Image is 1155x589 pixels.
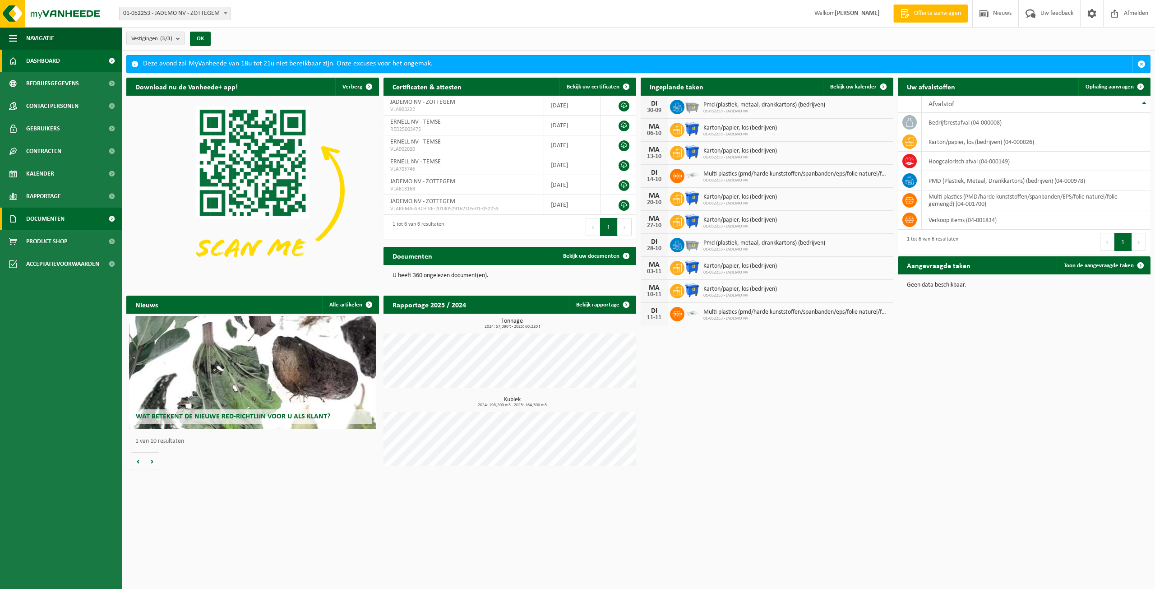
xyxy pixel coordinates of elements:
[544,175,601,195] td: [DATE]
[703,293,777,298] span: 01-052253 - JADEMO NV
[1078,78,1150,96] a: Ophaling aanvragen
[684,167,700,183] img: LP-SK-00500-LPE-16
[684,190,700,206] img: WB-1100-HPE-BE-01
[645,153,663,160] div: 13-10
[544,96,601,116] td: [DATE]
[383,247,441,264] h2: Documenten
[126,96,379,285] img: Download de VHEPlus App
[383,78,471,95] h2: Certificaten & attesten
[703,247,825,252] span: 01-052253 - JADEMO NV
[26,95,79,117] span: Contactpersonen
[645,123,663,130] div: MA
[143,56,1132,73] div: Deze avond zal MyVanheede van 18u tot 21u niet bereikbaar zijn. Onze excuses voor het ongemak.
[703,171,889,178] span: Multi plastics (pmd/harde kunststoffen/spanbanden/eps/folie naturel/folie gemeng...
[390,106,537,113] span: VLA903222
[145,452,159,470] button: Volgende
[703,102,825,109] span: Pmd (plastiek, metaal, drankkartons) (bedrijven)
[126,32,185,45] button: Vestigingen(3/3)
[703,201,777,206] span: 01-052253 - JADEMO NV
[645,269,663,275] div: 03-11
[390,198,455,205] span: JADEMO NV - ZOTTEGEM
[26,50,60,72] span: Dashboard
[129,316,377,429] a: Wat betekent de nieuwe RED-richtlijn voor u als klant?
[645,215,663,223] div: MA
[390,178,455,185] span: JADEMO NV - ZOTTEGEM
[393,273,627,279] p: U heeft 360 ongelezen document(en).
[830,84,877,90] span: Bekijk uw kalender
[684,237,700,252] img: WB-2500-GAL-GY-01
[26,27,54,50] span: Navigatie
[586,218,600,236] button: Previous
[898,256,979,274] h2: Aangevraagde taken
[120,7,230,20] span: 01-052253 - JADEMO NV - ZOTTEGEM
[922,152,1150,171] td: hoogcalorisch afval (04-000149)
[703,270,777,275] span: 01-052253 - JADEMO NV
[135,438,374,445] p: 1 van 10 resultaten
[703,224,777,229] span: 01-052253 - JADEMO NV
[703,148,777,155] span: Karton/papier, los (bedrijven)
[390,158,441,165] span: ERNELL NV - TEMSE
[893,5,968,23] a: Offerte aanvragen
[922,171,1150,190] td: PMD (Plastiek, Metaal, Drankkartons) (bedrijven) (04-000978)
[703,316,889,321] span: 01-052253 - JADEMO NV
[388,403,636,408] span: 2024: 198,200 m3 - 2025: 164,500 m3
[390,126,537,133] span: RED25003475
[390,119,441,125] span: ERNELL NV - TEMSE
[569,296,635,314] a: Bekijk rapportage
[835,10,880,17] strong: [PERSON_NAME]
[26,162,54,185] span: Kalender
[160,36,172,42] count: (3/3)
[618,218,632,236] button: Next
[645,146,663,153] div: MA
[922,210,1150,230] td: verkoop items (04-001834)
[645,307,663,315] div: DI
[544,135,601,155] td: [DATE]
[544,116,601,135] td: [DATE]
[1100,233,1114,251] button: Previous
[390,205,537,213] span: VLAREMA-ARCHIVE-20130529162105-01-052253
[119,7,231,20] span: 01-052253 - JADEMO NV - ZOTTEGEM
[131,452,145,470] button: Vorige
[26,208,65,230] span: Documenten
[388,318,636,329] h3: Tonnage
[645,246,663,252] div: 28-10
[684,144,700,160] img: WB-1100-HPE-BE-01
[645,192,663,199] div: MA
[645,292,663,298] div: 10-11
[390,139,441,145] span: ERNELL NV - TEMSE
[26,253,99,275] span: Acceptatievoorwaarden
[1086,84,1134,90] span: Ophaling aanvragen
[823,78,892,96] a: Bekijk uw kalender
[703,109,825,114] span: 01-052253 - JADEMO NV
[388,217,444,237] div: 1 tot 6 van 6 resultaten
[703,125,777,132] span: Karton/papier, los (bedrijven)
[703,178,889,183] span: 01-052253 - JADEMO NV
[703,194,777,201] span: Karton/papier, los (bedrijven)
[922,190,1150,210] td: multi plastics (PMD/harde kunststoffen/spanbanden/EPS/folie naturel/folie gemengd) (04-001700)
[645,261,663,269] div: MA
[126,296,167,313] h2: Nieuws
[335,78,378,96] button: Verberg
[567,84,619,90] span: Bekijk uw certificaten
[703,286,777,293] span: Karton/papier, los (bedrijven)
[544,155,601,175] td: [DATE]
[645,284,663,292] div: MA
[922,132,1150,152] td: karton/papier, los (bedrijven) (04-000026)
[1132,233,1146,251] button: Next
[703,309,889,316] span: Multi plastics (pmd/harde kunststoffen/spanbanden/eps/folie naturel/folie gemeng...
[26,230,67,253] span: Product Shop
[645,107,663,114] div: 30-09
[645,199,663,206] div: 20-10
[544,195,601,215] td: [DATE]
[390,146,537,153] span: VLA902020
[342,84,362,90] span: Verberg
[641,78,712,95] h2: Ingeplande taken
[26,185,61,208] span: Rapportage
[898,78,964,95] h2: Uw afvalstoffen
[1057,256,1150,274] a: Toon de aangevraagde taken
[684,121,700,137] img: WB-1100-HPE-BE-01
[703,155,777,160] span: 01-052253 - JADEMO NV
[645,176,663,183] div: 14-10
[1064,263,1134,269] span: Toon de aangevraagde taken
[559,78,635,96] a: Bekijk uw certificaten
